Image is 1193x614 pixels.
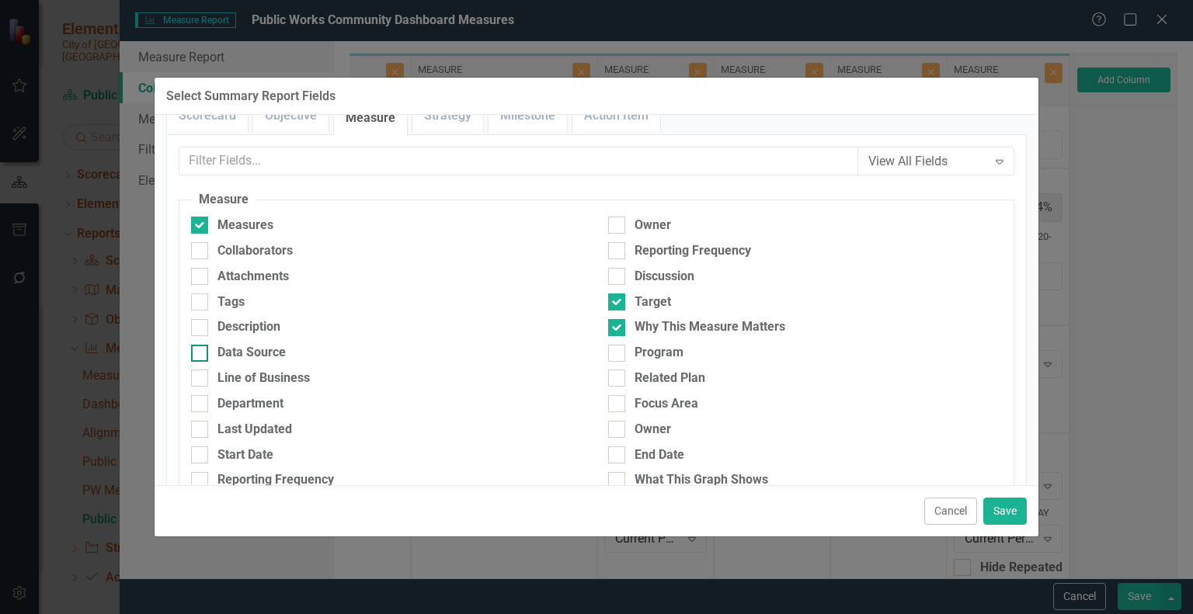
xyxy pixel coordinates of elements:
div: Related Plan [635,369,705,387]
div: Reporting Frequency [217,471,334,489]
div: Line of Business [217,369,310,387]
div: Tags [217,293,245,311]
div: Program [635,344,683,362]
div: Discussion [635,268,694,286]
a: Strategy [412,99,483,133]
button: Save [983,498,1027,525]
div: Collaborators [217,242,293,260]
div: End Date [635,446,684,464]
div: Last Updated [217,421,292,439]
a: Scorecard [167,99,248,133]
div: Owner [635,421,671,439]
button: Cancel [924,498,977,525]
legend: Measure [191,191,256,209]
a: Objective [253,99,329,133]
div: Why This Measure Matters [635,318,785,336]
input: Filter Fields... [179,147,858,175]
a: Measure [334,102,407,135]
div: What This Graph Shows [635,471,768,489]
div: Department [217,395,283,413]
div: Attachments [217,268,289,286]
a: Action Item [572,99,660,133]
div: Reporting Frequency [635,242,751,260]
div: Start Date [217,446,273,464]
div: View All Fields [868,152,987,170]
div: Select Summary Report Fields [166,89,336,103]
a: Milestone [489,99,567,133]
div: Data Source [217,344,286,362]
div: Measures [217,217,273,234]
div: Focus Area [635,395,698,413]
div: Description [217,318,280,336]
div: Target [635,293,671,311]
div: Owner [635,217,671,234]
